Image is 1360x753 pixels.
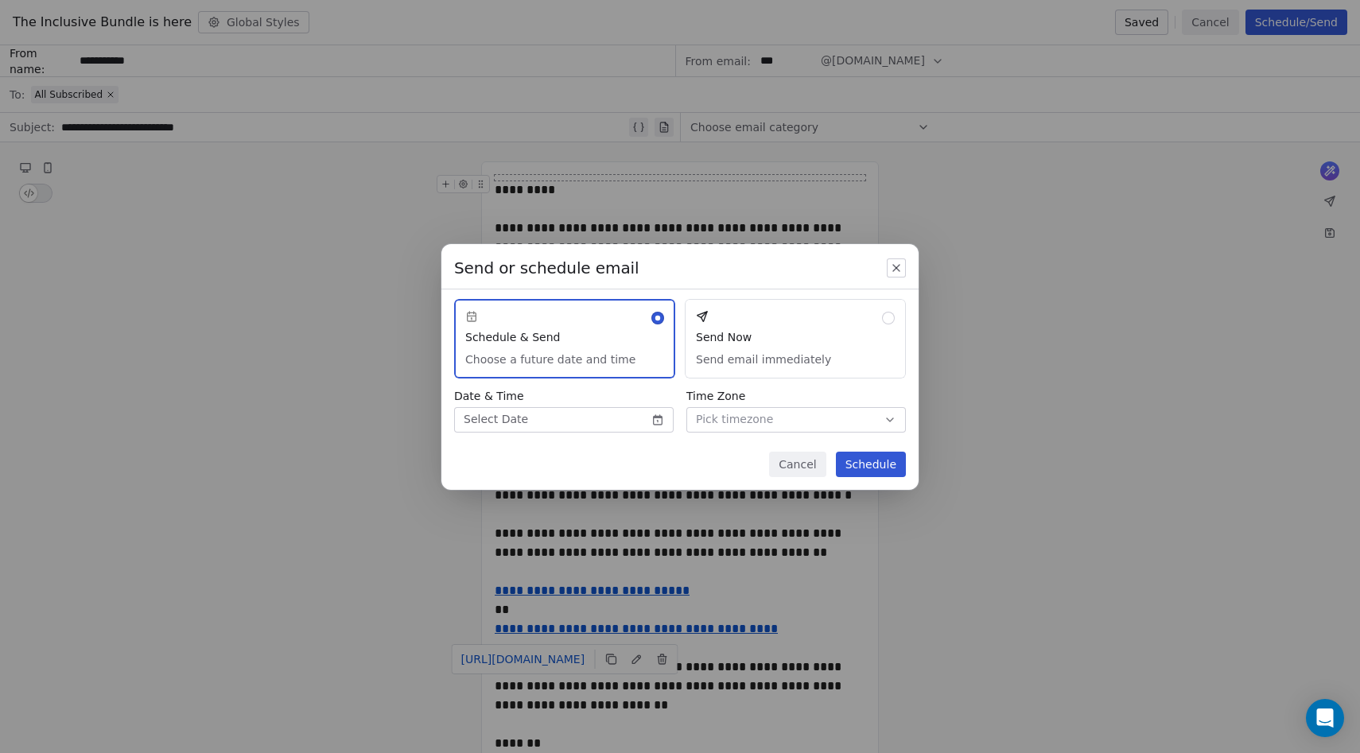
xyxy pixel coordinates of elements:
[696,411,773,428] span: Pick timezone
[686,407,906,433] button: Pick timezone
[836,452,906,477] button: Schedule
[454,407,674,433] button: Select Date
[464,411,528,428] span: Select Date
[454,388,674,404] span: Date & Time
[769,452,826,477] button: Cancel
[454,257,639,279] span: Send or schedule email
[686,388,906,404] span: Time Zone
